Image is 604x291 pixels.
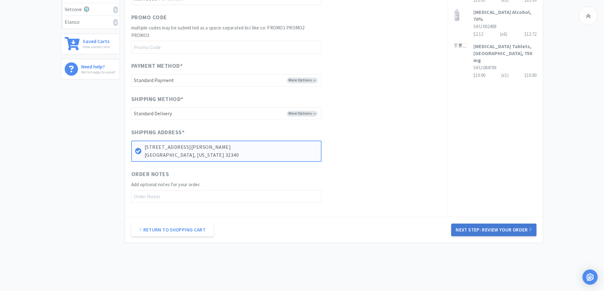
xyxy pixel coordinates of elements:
img: 6d8c36d2463b4b4ca5779ba533931557_799700.png [454,43,467,48]
div: $2.12 [473,30,536,38]
h6: Need help? [81,62,115,69]
span: Shipping Address * [131,128,185,137]
div: (x 1 ) [501,72,509,79]
span: Shipping Method * [131,95,184,104]
div: $10.90 [473,72,536,79]
h3: [MEDICAL_DATA] Alcohol, 70% [473,9,536,23]
a: Elanco0 [62,16,120,28]
span: SKU: 002498 [473,23,496,29]
img: 82ab2a9afc364556a51de7dc1e373219_26287.png [454,9,459,21]
i: 0 [113,6,118,13]
div: Open Intercom Messenger [582,269,598,285]
div: Elanco [65,18,116,26]
a: Vetcove0 [62,3,120,16]
button: Next Step: Review Your Order [451,224,536,236]
span: multiple codes may be submitted as a space-separated list like so: PROMO1 PROMO2 PROMO3 [131,25,305,38]
span: SKU: 084799 [473,65,496,71]
a: Saved CartsView saved carts [61,34,120,54]
input: Promo Code [131,41,321,54]
h3: [MEDICAL_DATA] Tablets, [GEOGRAPHIC_DATA], 750 mg [473,43,536,64]
i: 0 [113,19,118,26]
span: Add optional notes for your order. [131,181,201,187]
p: [STREET_ADDRESS][PERSON_NAME] [145,143,318,151]
div: $12.72 [524,30,536,38]
h6: Saved Carts [83,37,110,44]
span: Payment Method * [131,61,183,71]
span: Promo Code [131,13,167,22]
div: Vetcove [65,5,116,14]
div: (x 6 ) [500,30,507,38]
p: We're happy to assist! [81,69,115,75]
a: Return to Shopping Cart [131,224,214,236]
p: View saved carts [83,44,110,50]
input: Order Notes [131,190,321,203]
p: [GEOGRAPHIC_DATA], [US_STATE] 32340 [145,151,318,159]
div: $10.90 [524,72,536,79]
span: Order Notes [131,170,169,179]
